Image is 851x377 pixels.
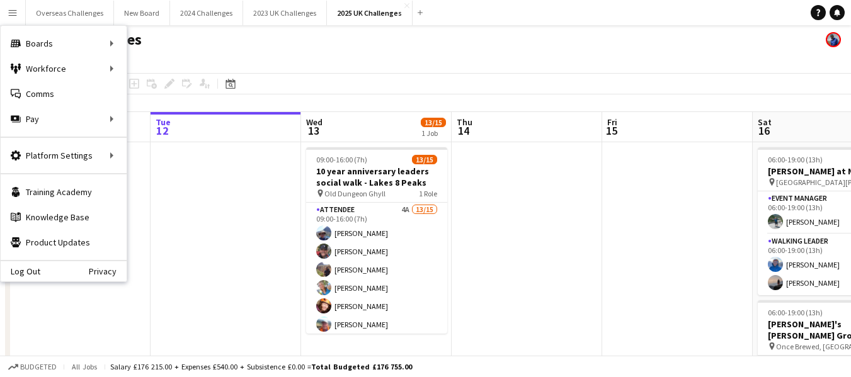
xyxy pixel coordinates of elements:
div: 1 Job [421,128,445,138]
span: 13 [304,123,323,138]
span: Budgeted [20,363,57,371]
span: 14 [455,123,472,138]
button: Overseas Challenges [26,1,114,25]
span: 13/15 [412,155,437,164]
div: Boards [1,31,127,56]
span: Tue [156,116,171,128]
div: Salary £176 215.00 + Expenses £540.00 + Subsistence £0.00 = [110,362,412,371]
span: Sat [758,116,772,128]
span: Old Dungeon Ghyll [324,189,386,198]
app-job-card: 09:00-16:00 (7h)13/1510 year anniversary leaders social walk - Lakes 8 Peaks Old Dungeon Ghyll1 R... [306,147,447,334]
span: 12 [154,123,171,138]
div: Workforce [1,56,127,81]
button: 2025 UK Challenges [327,1,413,25]
span: 06:00-19:00 (13h) [768,308,823,317]
span: Thu [457,116,472,128]
app-user-avatar: Andy Baker [826,32,841,47]
span: Fri [607,116,617,128]
button: 2024 Challenges [170,1,243,25]
h3: 10 year anniversary leaders social walk - Lakes 8 Peaks [306,166,447,188]
a: Log Out [1,266,40,276]
a: Training Academy [1,179,127,205]
span: 06:00-19:00 (13h) [768,155,823,164]
a: Privacy [89,266,127,276]
button: New Board [114,1,170,25]
span: 1 Role [419,189,437,198]
span: Total Budgeted £176 755.00 [311,362,412,371]
span: All jobs [69,362,100,371]
div: Pay [1,106,127,132]
span: 09:00-16:00 (7h) [316,155,367,164]
button: 2023 UK Challenges [243,1,327,25]
a: Knowledge Base [1,205,127,230]
span: 13/15 [421,118,446,127]
div: Platform Settings [1,143,127,168]
button: Budgeted [6,360,59,374]
span: 16 [756,123,772,138]
a: Comms [1,81,127,106]
a: Product Updates [1,230,127,255]
span: 15 [605,123,617,138]
span: Wed [306,116,323,128]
